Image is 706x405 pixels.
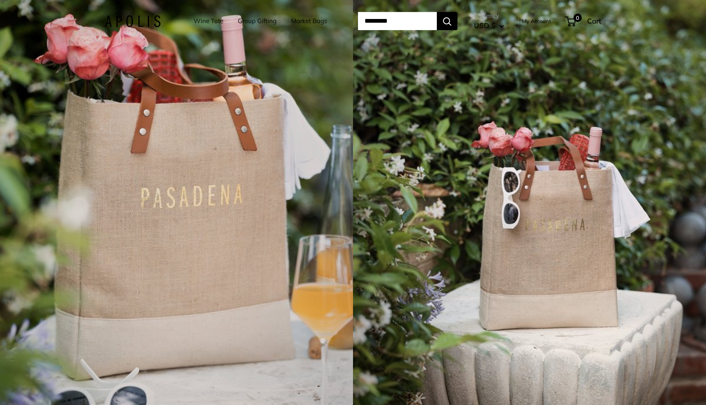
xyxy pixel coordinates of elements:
a: 0 Cart [566,14,601,28]
button: USD $ [474,19,504,32]
a: Wine Tote [194,15,223,27]
span: 0 [573,14,582,22]
button: Search [437,12,457,30]
input: Search... [358,12,437,30]
a: Market Bags [291,15,327,27]
a: Group Gifting [238,15,277,27]
img: Apolis [105,15,161,27]
span: USD $ [474,21,495,30]
span: Cart [587,17,601,25]
span: Currency [474,10,504,21]
a: My Account [522,16,551,26]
